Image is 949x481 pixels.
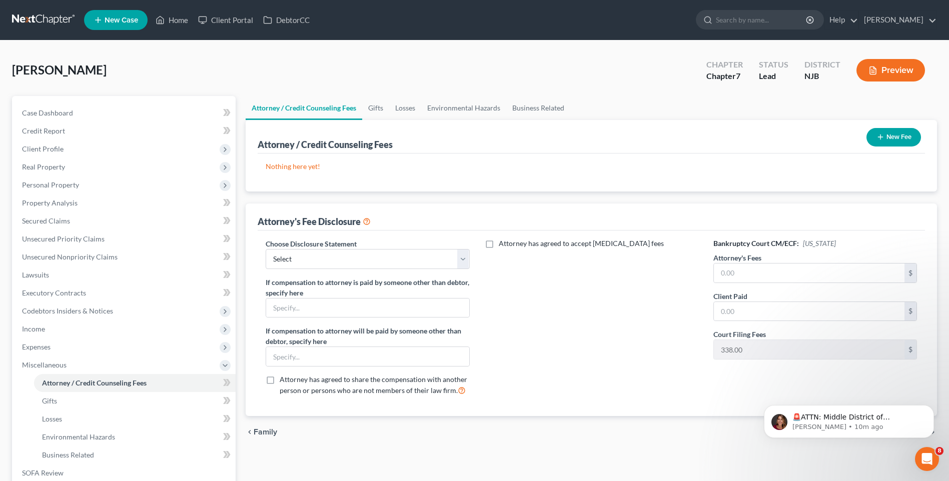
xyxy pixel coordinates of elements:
[736,71,740,80] span: 7
[22,108,73,117] span: Case Dashboard
[904,340,916,359] div: $
[22,306,113,315] span: Codebtors Insiders & Notices
[258,215,371,227] div: Attorney's Fee Disclosure
[105,16,138,24] span: New Case
[42,396,57,405] span: Gifts
[22,126,65,135] span: Credit Report
[389,96,421,120] a: Losses
[246,96,362,120] a: Attorney / Credit Counseling Fees
[716,10,807,29] input: Search by name...
[824,11,858,29] a: Help
[22,468,64,477] span: SOFA Review
[714,340,904,359] input: 0.00
[915,447,939,471] iframe: Intercom live chat
[34,410,236,428] a: Losses
[713,252,761,263] label: Attorney's Fees
[14,266,236,284] a: Lawsuits
[22,288,86,297] span: Executory Contracts
[22,252,118,261] span: Unsecured Nonpriority Claims
[14,248,236,266] a: Unsecured Nonpriority Claims
[22,324,45,333] span: Income
[14,194,236,212] a: Property Analysis
[706,70,743,82] div: Chapter
[22,198,78,207] span: Property Analysis
[859,11,936,29] a: [PERSON_NAME]
[22,360,67,369] span: Miscellaneous
[266,277,469,298] label: If compensation to attorney is paid by someone other than debtor, specify here
[713,329,766,339] label: Court Filing Fees
[804,59,840,70] div: District
[254,428,277,436] span: Family
[759,59,788,70] div: Status
[904,263,916,282] div: $
[904,302,916,321] div: $
[22,144,64,153] span: Client Profile
[22,234,105,243] span: Unsecured Priority Claims
[42,378,147,387] span: Attorney / Credit Counseling Fees
[499,239,664,247] span: Attorney has agreed to accept [MEDICAL_DATA] fees
[14,104,236,122] a: Case Dashboard
[14,212,236,230] a: Secured Claims
[42,450,94,459] span: Business Related
[856,59,925,81] button: Preview
[22,270,49,279] span: Lawsuits
[34,374,236,392] a: Attorney / Credit Counseling Fees
[362,96,389,120] a: Gifts
[421,96,506,120] a: Environmental Hazards
[713,291,747,301] label: Client Paid
[266,347,469,366] input: Specify...
[713,238,917,248] h6: Bankruptcy Court CM/ECF:
[706,59,743,70] div: Chapter
[266,238,357,249] label: Choose Disclosure Statement
[266,298,469,317] input: Specify...
[935,447,943,455] span: 8
[246,428,277,436] button: chevron_left Family
[506,96,570,120] a: Business Related
[12,62,107,77] span: [PERSON_NAME]
[266,325,469,346] label: If compensation to attorney will be paid by someone other than debtor, specify here
[804,70,840,82] div: NJB
[803,239,836,247] span: [US_STATE]
[151,11,193,29] a: Home
[258,138,393,150] div: Attorney / Credit Counseling Fees
[14,284,236,302] a: Executory Contracts
[34,446,236,464] a: Business Related
[749,384,949,454] iframe: Intercom notifications message
[14,230,236,248] a: Unsecured Priority Claims
[22,216,70,225] span: Secured Claims
[34,392,236,410] a: Gifts
[34,428,236,446] a: Environmental Hazards
[193,11,258,29] a: Client Portal
[14,122,236,140] a: Credit Report
[714,263,904,282] input: 0.00
[280,375,467,394] span: Attorney has agreed to share the compensation with another person or persons who are not members ...
[246,428,254,436] i: chevron_left
[266,161,917,171] p: Nothing here yet!
[866,128,921,146] button: New Fee
[22,162,65,171] span: Real Property
[258,11,315,29] a: DebtorCC
[22,342,51,351] span: Expenses
[42,414,62,423] span: Losses
[714,302,904,321] input: 0.00
[42,432,115,441] span: Environmental Hazards
[759,70,788,82] div: Lead
[22,180,79,189] span: Personal Property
